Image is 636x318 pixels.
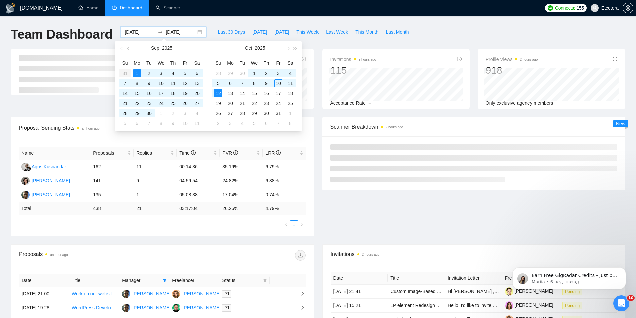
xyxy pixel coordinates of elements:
[10,14,124,36] div: message notification from Mariia, 6 нед. назад. Earn Free GigRadar Credits - Just by Sharing Your...
[145,79,153,87] div: 9
[236,108,248,118] td: 2025-10-28
[131,88,143,98] td: 2025-09-15
[272,98,284,108] td: 2025-10-24
[238,109,246,117] div: 28
[505,301,513,310] img: c1U28jQPTAyuiOlES-TwaD6mGLCkmTDfLtTFebe1xB4CWi2bcOC8xitlq9HfN90Gqy
[218,28,245,36] span: Last 30 Days
[133,119,141,127] div: 6
[179,98,191,108] td: 2025-09-26
[151,41,159,55] button: Sep
[249,27,271,37] button: [DATE]
[155,118,167,128] td: 2025-10-08
[157,69,165,77] div: 3
[78,5,98,11] a: homeHome
[224,58,236,68] th: Mo
[226,109,234,117] div: 27
[252,28,267,36] span: [DATE]
[262,275,268,285] span: filter
[214,69,222,77] div: 28
[179,88,191,98] td: 2025-09-19
[214,109,222,117] div: 26
[272,108,284,118] td: 2025-10-31
[181,109,189,117] div: 3
[134,160,177,174] td: 11
[248,78,260,88] td: 2025-10-08
[131,98,143,108] td: 2025-09-22
[212,58,224,68] th: Su
[179,78,191,88] td: 2025-09-12
[212,118,224,128] td: 2025-11-02
[179,68,191,78] td: 2025-09-05
[214,79,222,87] div: 5
[272,118,284,128] td: 2025-11-07
[179,58,191,68] th: Fr
[260,58,272,68] th: Th
[260,78,272,88] td: 2025-10-09
[121,89,129,97] div: 14
[225,292,229,296] span: mail
[286,79,294,87] div: 11
[155,58,167,68] th: We
[163,278,167,282] span: filter
[181,89,189,97] div: 19
[72,291,159,296] a: Work on our website updating our website
[284,98,296,108] td: 2025-10-25
[330,55,376,63] span: Invitations
[145,109,153,117] div: 30
[26,166,31,171] img: gigradar-bm.png
[386,28,409,36] span: Last Month
[262,79,270,87] div: 9
[613,295,629,311] iframe: Intercom live chat
[226,89,234,97] div: 13
[236,68,248,78] td: 2025-09-30
[284,58,296,68] th: Sa
[143,88,155,98] td: 2025-09-16
[284,118,296,128] td: 2025-11-08
[143,98,155,108] td: 2025-09-23
[133,69,141,77] div: 1
[355,28,378,36] span: This Month
[224,68,236,78] td: 2025-09-29
[505,302,553,308] a: [PERSON_NAME]
[224,88,236,98] td: 2025-10-13
[274,119,282,127] div: 7
[623,3,633,13] button: setting
[166,28,196,36] input: End date
[613,57,617,61] span: info-circle
[226,79,234,87] div: 6
[143,118,155,128] td: 2025-10-07
[82,127,99,130] time: an hour ago
[224,78,236,88] td: 2025-10-06
[274,89,282,97] div: 17
[226,99,234,107] div: 20
[300,222,304,226] span: right
[167,78,179,88] td: 2025-09-11
[330,123,618,131] span: Scanner Breakdown
[272,58,284,68] th: Fr
[262,119,270,127] div: 6
[226,69,234,77] div: 29
[181,119,189,127] div: 10
[286,89,294,97] div: 18
[286,69,294,77] div: 4
[145,69,153,77] div: 2
[286,119,294,127] div: 8
[576,4,584,12] span: 155
[133,109,141,117] div: 29
[143,58,155,68] th: Tu
[248,98,260,108] td: 2025-10-22
[284,108,296,118] td: 2025-11-01
[623,5,633,11] span: setting
[386,125,403,129] time: 2 hours ago
[262,69,270,77] div: 2
[220,160,263,174] td: 35.19%
[274,69,282,77] div: 3
[193,89,201,97] div: 20
[167,108,179,118] td: 2025-10-02
[155,98,167,108] td: 2025-09-24
[155,78,167,88] td: 2025-09-10
[5,3,16,14] img: logo
[119,118,131,128] td: 2025-10-05
[21,164,66,169] a: AKAgus Kusnandar
[181,79,189,87] div: 12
